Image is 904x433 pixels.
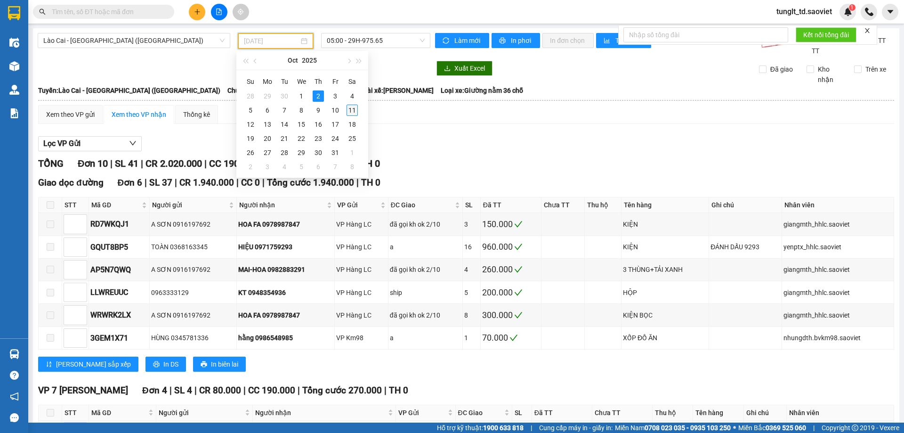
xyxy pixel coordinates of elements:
[509,334,518,342] span: check
[296,90,307,102] div: 1
[514,265,523,274] span: check
[262,177,265,188] span: |
[310,146,327,160] td: 2025-10-30
[276,117,293,131] td: 2025-10-14
[302,51,317,70] button: 2025
[464,242,479,252] div: 16
[238,310,332,320] div: HOA FA 0978987847
[245,133,256,144] div: 19
[174,385,192,396] span: SL 4
[293,146,310,160] td: 2025-10-29
[360,158,380,169] span: TH 0
[241,177,260,188] span: CC 0
[335,304,388,327] td: VP Hàng LC
[276,89,293,103] td: 2025-09-30
[464,287,479,298] div: 5
[782,197,894,213] th: Nhân viên
[298,385,300,396] span: |
[262,105,273,116] div: 6
[189,4,205,20] button: plus
[623,219,707,229] div: KIỆN
[391,200,453,210] span: ĐC Giao
[464,219,479,229] div: 3
[437,423,524,433] span: Hỗ trợ kỹ thuật:
[245,147,256,158] div: 26
[483,424,524,432] strong: 1900 633 818
[710,242,780,252] div: ĐÁNH DẤU 9293
[783,333,892,343] div: nhungdth.bvkm98.saoviet
[330,105,341,116] div: 10
[159,408,243,418] span: Người gửi
[279,90,290,102] div: 30
[145,158,202,169] span: CR 2.020.000
[296,119,307,130] div: 15
[783,310,892,320] div: giangmth_hhlc.saoviet
[390,219,461,229] div: đã gọi kh ok 2/10
[276,131,293,146] td: 2025-10-21
[850,4,854,11] span: 1
[327,131,344,146] td: 2025-10-24
[179,177,234,188] span: CR 1.940.000
[390,264,461,275] div: đã gọi kh ok 2/10
[276,160,293,174] td: 2025-11-04
[398,408,445,418] span: VP Gửi
[621,197,709,213] th: Tên hàng
[89,281,150,304] td: LLWREUUC
[444,65,451,73] span: download
[347,133,358,144] div: 25
[541,197,585,213] th: Chưa TT
[814,64,847,85] span: Kho nhận
[38,385,128,396] span: VP 7 [PERSON_NAME]
[769,6,839,17] span: tunglt_td.saoviet
[623,287,707,298] div: HỘP
[193,357,246,372] button: printerIn biên lai
[10,371,19,380] span: question-circle
[89,213,150,236] td: RD7WKQJ1
[767,64,797,74] span: Đã giao
[151,310,235,320] div: A SƠN 0916197692
[335,281,388,304] td: VP Hàng LC
[693,405,744,421] th: Tên hàng
[38,87,220,94] b: Tuyến: Lào Cai - [GEOGRAPHIC_DATA] ([GEOGRAPHIC_DATA])
[347,105,358,116] div: 11
[89,259,150,281] td: AP5N7QWQ
[62,405,89,421] th: STT
[9,108,19,118] img: solution-icon
[330,119,341,130] div: 17
[238,242,332,252] div: HIỆU 0971759293
[152,200,227,210] span: Người gửi
[244,36,299,46] input: 02/10/2025
[153,361,160,368] span: printer
[458,408,502,418] span: ĐC Giao
[262,119,273,130] div: 13
[142,385,167,396] span: Đơn 4
[344,146,361,160] td: 2025-11-01
[313,119,324,130] div: 16
[238,264,332,275] div: MAI-HOA 0982883291
[886,8,895,16] span: caret-down
[344,117,361,131] td: 2025-10-18
[882,4,898,20] button: caret-down
[38,357,138,372] button: sort-ascending[PERSON_NAME] sắp xếp
[514,220,523,229] span: check
[443,37,451,45] span: sync
[296,147,307,158] div: 29
[90,264,148,276] div: AP5N7QWQ
[238,219,332,229] div: HOA FA 0978987847
[441,85,523,96] span: Loại xe: Giường nằm 36 chỗ
[279,147,290,158] div: 28
[865,8,873,16] img: phone-icon
[43,33,225,48] span: Lào Cai - Hà Nội (Giường)
[539,423,613,433] span: Cung cấp máy in - giấy in:
[62,197,89,213] th: STT
[783,219,892,229] div: giangmth_hhlc.saoviet
[310,103,327,117] td: 2025-10-09
[141,158,143,169] span: |
[336,287,387,298] div: VP Hàng LC
[313,147,324,158] div: 30
[293,74,310,89] th: We
[336,310,387,320] div: VP Hàng LC
[8,6,20,20] img: logo-vxr
[330,147,341,158] div: 31
[492,33,540,48] button: printerIn phơi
